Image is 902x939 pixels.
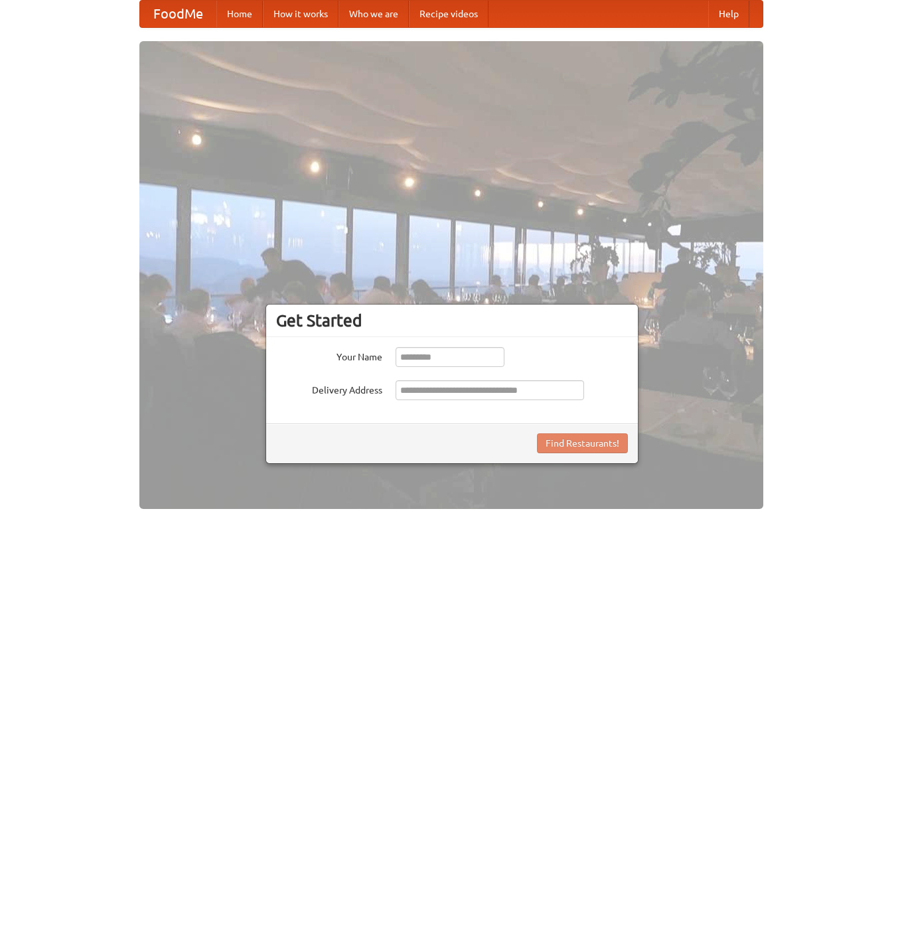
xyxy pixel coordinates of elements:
[263,1,338,27] a: How it works
[409,1,489,27] a: Recipe videos
[276,311,628,330] h3: Get Started
[537,433,628,453] button: Find Restaurants!
[140,1,216,27] a: FoodMe
[276,347,382,364] label: Your Name
[708,1,749,27] a: Help
[338,1,409,27] a: Who we are
[216,1,263,27] a: Home
[276,380,382,397] label: Delivery Address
